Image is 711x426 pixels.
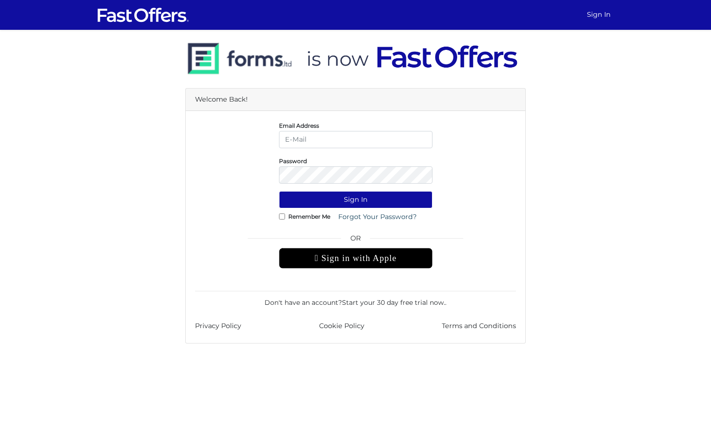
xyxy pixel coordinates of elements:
[279,248,432,268] div: Sign in with Apple
[319,321,364,331] a: Cookie Policy
[279,124,319,127] label: Email Address
[195,321,241,331] a: Privacy Policy
[186,89,525,111] div: Welcome Back!
[332,208,423,226] a: Forgot Your Password?
[279,191,432,208] button: Sign In
[279,131,432,148] input: E-Mail
[279,160,307,162] label: Password
[279,233,432,248] span: OR
[342,298,445,307] a: Start your 30 day free trial now.
[442,321,516,331] a: Terms and Conditions
[583,6,614,24] a: Sign In
[195,291,516,308] div: Don't have an account? .
[288,215,330,218] label: Remember Me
